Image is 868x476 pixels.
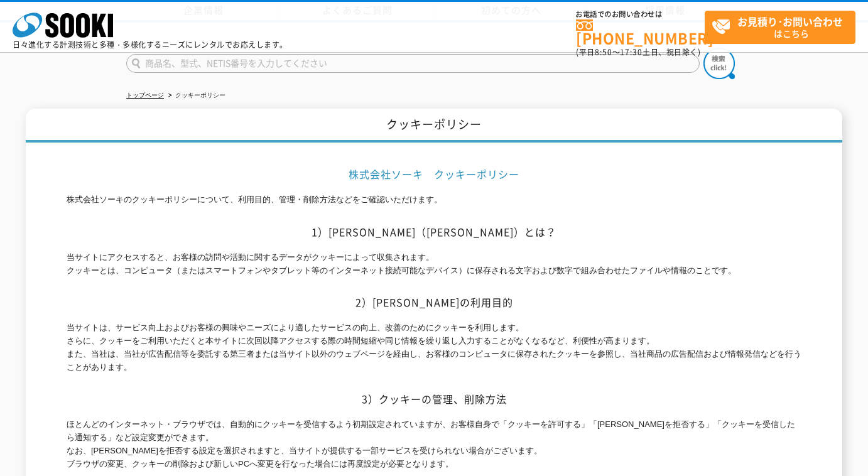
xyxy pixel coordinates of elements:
p: 当サイトにアクセスすると、お客様の訪問や活動に関するデータがクッキーによって収集されます。 クッキーとは、コンピュータ（またはスマートフォンやタブレット等のインターネット接続可能なデバイス）に保... [67,251,801,278]
a: トップページ [126,92,164,99]
span: お電話でのお問い合わせは [576,11,705,18]
h1: クッキーポリシー [26,109,842,143]
h2: 3）クッキーの管理、削除方法 [67,392,801,406]
strong: お見積り･お問い合わせ [737,14,843,29]
img: btn_search.png [703,48,735,79]
input: 商品名、型式、NETIS番号を入力してください [126,54,700,73]
h2: 1）[PERSON_NAME]（[PERSON_NAME]）とは？ [67,225,801,239]
span: 17:30 [620,46,643,58]
h2: 2）[PERSON_NAME]の利用目的 [67,296,801,309]
h2: 株式会社ソーキ クッキーポリシー [67,168,801,181]
span: (平日 ～ 土日、祝日除く) [576,46,700,58]
p: 当サイトは、サービス向上およびお客様の興味やニーズにより適したサービスの向上、改善のためにクッキーを利用します。 さらに、クッキーをご利用いただくと本サイトに次回以降アクセスする際の時間短縮や同... [67,322,801,374]
p: 日々進化する計測技術と多種・多様化するニーズにレンタルでお応えします。 [13,41,288,48]
p: 株式会社ソーキのクッキーポリシーについて、利用目的、管理・削除方法などをご確認いただけます。 [67,193,801,207]
span: はこちら [712,11,855,43]
li: クッキーポリシー [166,89,225,102]
span: 8:50 [595,46,612,58]
a: [PHONE_NUMBER] [576,19,705,45]
a: お見積り･お問い合わせはこちら [705,11,855,44]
